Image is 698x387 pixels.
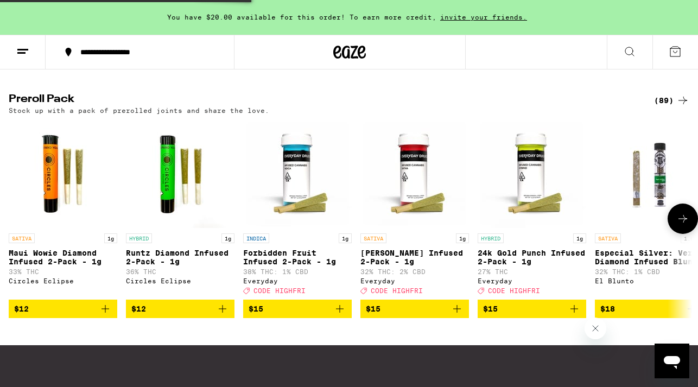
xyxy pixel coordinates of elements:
p: Maui Wowie Diamond Infused 2-Pack - 1g [9,249,117,266]
button: Add to bag [9,300,117,318]
a: (89) [654,94,689,107]
h2: Preroll Pack [9,94,636,107]
p: 36% THC [126,268,234,275]
div: Circles Eclipse [9,277,117,284]
iframe: Button to launch messaging window [655,344,689,378]
span: CODE HIGHFRI [371,287,423,294]
span: You have $20.00 available for this order! To earn more credit, [167,14,436,21]
span: $15 [366,304,380,313]
a: Open page for Forbidden Fruit Infused 2-Pack - 1g from Everyday [243,119,352,300]
span: $15 [483,304,498,313]
p: 1g [573,233,586,243]
div: Everyday [478,277,586,284]
a: Open page for Jack Herer Infused 2-Pack - 1g from Everyday [360,119,469,300]
p: Stock up with a pack of prerolled joints and share the love. [9,107,269,114]
p: Forbidden Fruit Infused 2-Pack - 1g [243,249,352,266]
a: Open page for 24k Gold Punch Infused 2-Pack - 1g from Everyday [478,119,586,300]
div: Circles Eclipse [126,277,234,284]
span: $12 [131,304,146,313]
iframe: Close message [585,318,606,339]
img: Everyday - 24k Gold Punch Infused 2-Pack - 1g [478,119,586,228]
p: HYBRID [126,233,152,243]
p: [PERSON_NAME] Infused 2-Pack - 1g [360,249,469,266]
p: 24k Gold Punch Infused 2-Pack - 1g [478,249,586,266]
p: SATIVA [595,233,621,243]
p: 27% THC [478,268,586,275]
div: Everyday [243,277,352,284]
a: Open page for Runtz Diamond Infused 2-Pack - 1g from Circles Eclipse [126,119,234,300]
span: $18 [600,304,615,313]
p: Runtz Diamond Infused 2-Pack - 1g [126,249,234,266]
button: Add to bag [243,300,352,318]
p: HYBRID [478,233,504,243]
p: 1g [456,233,469,243]
span: $15 [249,304,263,313]
p: 1g [339,233,352,243]
button: Add to bag [478,300,586,318]
img: Circles Eclipse - Maui Wowie Diamond Infused 2-Pack - 1g [9,119,117,228]
p: 33% THC [9,268,117,275]
p: 32% THC: 2% CBD [360,268,469,275]
span: invite your friends. [436,14,531,21]
p: SATIVA [9,233,35,243]
img: Everyday - Jack Herer Infused 2-Pack - 1g [360,119,469,228]
span: $12 [14,304,29,313]
img: Circles Eclipse - Runtz Diamond Infused 2-Pack - 1g [126,119,234,228]
p: SATIVA [360,233,386,243]
span: CODE HIGHFRI [253,287,306,294]
p: INDICA [243,233,269,243]
p: 38% THC: 1% CBD [243,268,352,275]
img: Everyday - Forbidden Fruit Infused 2-Pack - 1g [243,119,352,228]
a: Open page for Maui Wowie Diamond Infused 2-Pack - 1g from Circles Eclipse [9,119,117,300]
button: Add to bag [126,300,234,318]
span: CODE HIGHFRI [488,287,540,294]
p: 1g [221,233,234,243]
span: Hi. Need any help? [7,8,78,16]
p: 1g [104,233,117,243]
div: Everyday [360,277,469,284]
button: Add to bag [360,300,469,318]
